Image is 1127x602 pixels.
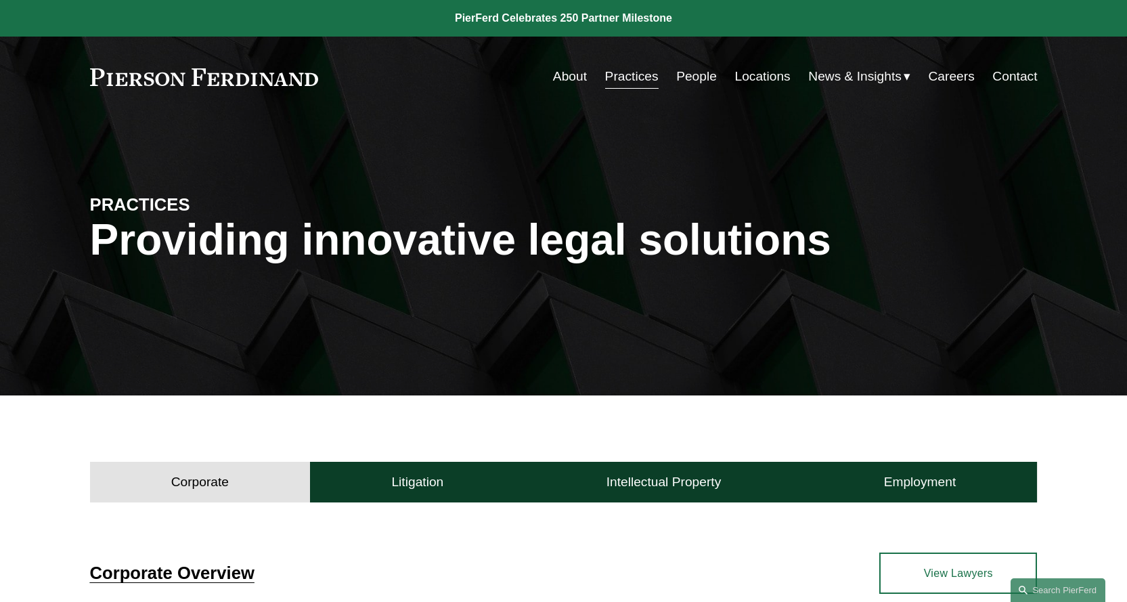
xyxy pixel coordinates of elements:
a: Practices [605,64,659,89]
a: View Lawyers [879,553,1037,593]
h4: Corporate [171,474,229,490]
h4: Litigation [391,474,443,490]
a: Contact [992,64,1037,89]
h4: PRACTICES [90,194,327,215]
a: Locations [735,64,791,89]
a: folder dropdown [808,64,910,89]
a: Search this site [1011,578,1105,602]
a: About [553,64,587,89]
h4: Employment [884,474,956,490]
h4: Intellectual Property [606,474,722,490]
a: Corporate Overview [90,563,255,582]
a: People [676,64,717,89]
a: Careers [928,64,974,89]
h1: Providing innovative legal solutions [90,215,1038,265]
span: News & Insights [808,65,902,89]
